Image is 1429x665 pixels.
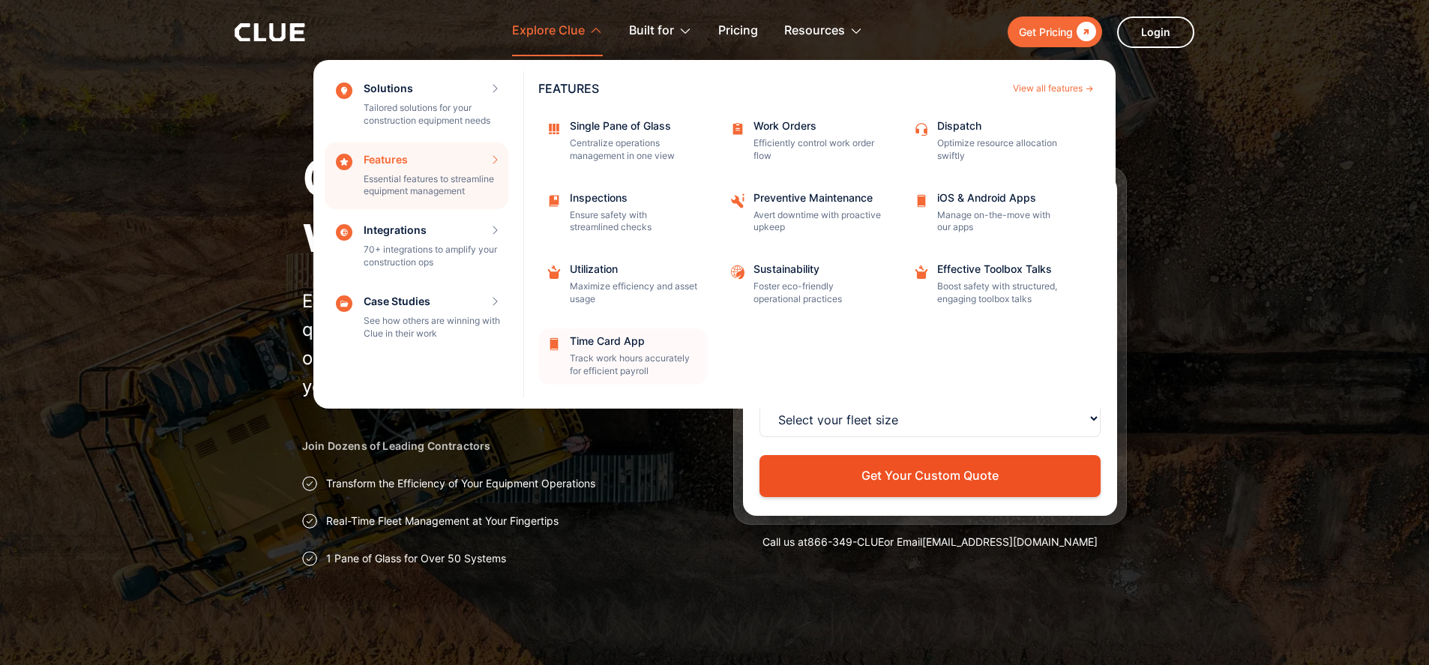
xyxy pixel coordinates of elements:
[729,121,746,137] img: Task management icon
[937,280,1065,306] p: Boost safety with structured, engaging toolbox talks
[922,535,1098,548] a: [EMAIL_ADDRESS][DOMAIN_NAME]
[570,193,697,203] div: Inspections
[807,535,884,548] a: 866-349-CLUE
[570,121,697,131] div: Single Pane of Glass
[629,7,692,55] div: Built for
[235,56,1194,409] nav: Explore Clue
[913,264,930,280] img: Effective Toolbox Talks
[906,256,1074,313] a: Effective Toolbox TalksBoost safety with structured, engaging toolbox talks
[733,535,1127,550] div: Call us at or Email
[784,7,863,55] div: Resources
[570,280,697,306] p: Maximize efficiency and asset usage
[570,336,697,346] div: Time Card App
[570,209,697,235] p: Ensure safety with streamlined checks
[759,455,1101,496] button: Get Your Custom Quote
[906,113,1074,170] a: DispatchOptimize resource allocation swiftly
[629,7,674,55] div: Built for
[937,209,1065,235] p: Manage on-the-move with our apps
[937,193,1065,203] div: iOS & Android Apps
[753,209,881,235] p: Avert downtime with proactive upkeep
[538,256,707,313] a: UtilizationMaximize efficiency and asset usage
[913,193,930,209] img: icon image
[546,264,562,280] img: repair box icon
[546,336,562,352] img: Time Card App
[1073,22,1096,41] div: 
[784,7,845,55] div: Resources
[1013,84,1083,93] div: View all features
[302,439,696,454] h2: Join Dozens of Leading Contractors
[753,137,881,163] p: Efficiently control work order flow
[729,264,746,280] img: Sustainability icon
[1019,22,1073,41] div: Get Pricing
[570,137,697,163] p: Centralize operations management in one view
[538,113,707,170] a: Single Pane of GlassCentralize operations management in one view
[913,121,930,137] img: Customer support icon
[302,514,317,529] img: Approval checkmark icon
[722,113,891,170] a: Work OrdersEfficiently control work order flow
[1013,84,1093,93] a: View all features
[753,280,881,306] p: Foster eco-friendly operational practices
[538,82,1005,94] div: Features
[729,193,746,209] img: Tool and information icon
[937,121,1065,131] div: Dispatch
[512,7,603,55] div: Explore Clue
[906,185,1074,242] a: iOS & Android AppsManage on-the-move with our apps
[937,264,1065,274] div: Effective Toolbox Talks
[326,551,506,566] p: 1 Pane of Glass for Over 50 Systems
[570,352,697,378] p: Track work hours accurately for efficient payroll
[302,551,317,566] img: Approval checkmark icon
[546,193,562,209] img: save icon
[722,185,891,242] a: Preventive MaintenanceAvert downtime with proactive upkeep
[302,476,317,491] img: Approval checkmark icon
[546,121,562,137] img: Grid management icon
[538,185,707,242] a: InspectionsEnsure safety with streamlined checks
[1008,16,1102,47] a: Get Pricing
[722,256,891,313] a: SustainabilityFoster eco-friendly operational practices
[512,7,585,55] div: Explore Clue
[753,264,881,274] div: Sustainability
[753,121,881,131] div: Work Orders
[753,193,881,203] div: Preventive Maintenance
[1117,16,1194,48] a: Login
[326,476,595,491] p: Transform the Efficiency of Your Equipment Operations
[570,264,697,274] div: Utilization
[937,137,1065,163] p: Optimize resource allocation swiftly
[538,328,707,385] a: Time Card AppTrack work hours accurately for efficient payroll
[326,514,559,529] p: Real-Time Fleet Management at Your Fingertips
[718,7,758,55] a: Pricing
